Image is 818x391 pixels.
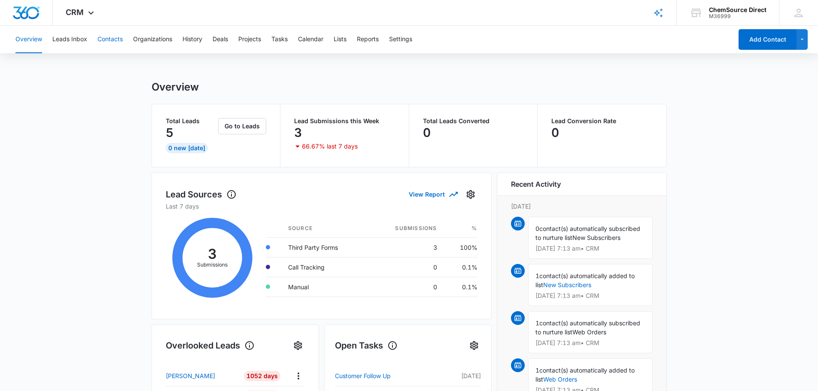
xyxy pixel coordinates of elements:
[152,81,199,94] h1: Overview
[166,143,208,153] div: 0 New [DATE]
[66,8,84,17] span: CRM
[535,367,635,383] span: contact(s) automatically added to list
[444,277,477,297] td: 0.1%
[166,202,477,211] p: Last 7 days
[423,126,431,139] p: 0
[535,340,645,346] p: [DATE] 7:13 am • CRM
[464,188,477,201] button: Settings
[281,219,368,238] th: Source
[572,328,606,336] span: Web Orders
[281,277,368,297] td: Manual
[166,126,173,139] p: 5
[551,118,653,124] p: Lead Conversion Rate
[543,281,591,288] a: New Subscribers
[294,118,395,124] p: Lead Submissions this Week
[572,234,620,241] span: New Subscribers
[335,339,398,352] h1: Open Tasks
[218,122,266,130] a: Go to Leads
[334,26,347,53] button: Lists
[739,29,797,50] button: Add Contact
[291,339,305,352] button: Settings
[535,367,539,374] span: 1
[294,126,302,139] p: 3
[444,257,477,277] td: 0.1%
[511,179,561,189] h6: Recent Activity
[166,188,237,201] h1: Lead Sources
[543,376,577,383] a: Web Orders
[15,26,42,53] button: Overview
[218,118,266,134] button: Go to Leads
[281,237,368,257] td: Third Party Forms
[182,26,202,53] button: History
[368,277,444,297] td: 0
[423,118,524,124] p: Total Leads Converted
[535,293,645,299] p: [DATE] 7:13 am • CRM
[238,26,261,53] button: Projects
[368,237,444,257] td: 3
[444,219,477,238] th: %
[535,225,539,232] span: 0
[535,319,640,336] span: contact(s) automatically subscribed to nurture list
[302,143,358,149] p: 66.67% last 7 days
[213,26,228,53] button: Deals
[551,126,559,139] p: 0
[244,371,280,381] div: 1052 Days
[709,13,766,19] div: account id
[292,369,305,382] button: Actions
[357,26,379,53] button: Reports
[535,225,640,241] span: contact(s) automatically subscribed to nurture list
[535,246,645,252] p: [DATE] 7:13 am • CRM
[166,339,255,352] h1: Overlooked Leads
[368,219,444,238] th: Submissions
[166,371,215,380] p: [PERSON_NAME]
[298,26,323,53] button: Calendar
[511,202,653,211] p: [DATE]
[52,26,87,53] button: Leads Inbox
[535,272,635,288] span: contact(s) automatically added to list
[409,187,457,202] button: View Report
[97,26,123,53] button: Contacts
[166,118,217,124] p: Total Leads
[467,339,481,352] button: Settings
[133,26,172,53] button: Organizations
[435,371,481,380] p: [DATE]
[389,26,412,53] button: Settings
[166,371,238,380] a: [PERSON_NAME]
[444,237,477,257] td: 100%
[368,257,444,277] td: 0
[535,319,539,327] span: 1
[709,6,766,13] div: account name
[335,371,435,381] a: Customer Follow Up
[281,257,368,277] td: Call Tracking
[535,272,539,279] span: 1
[271,26,288,53] button: Tasks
